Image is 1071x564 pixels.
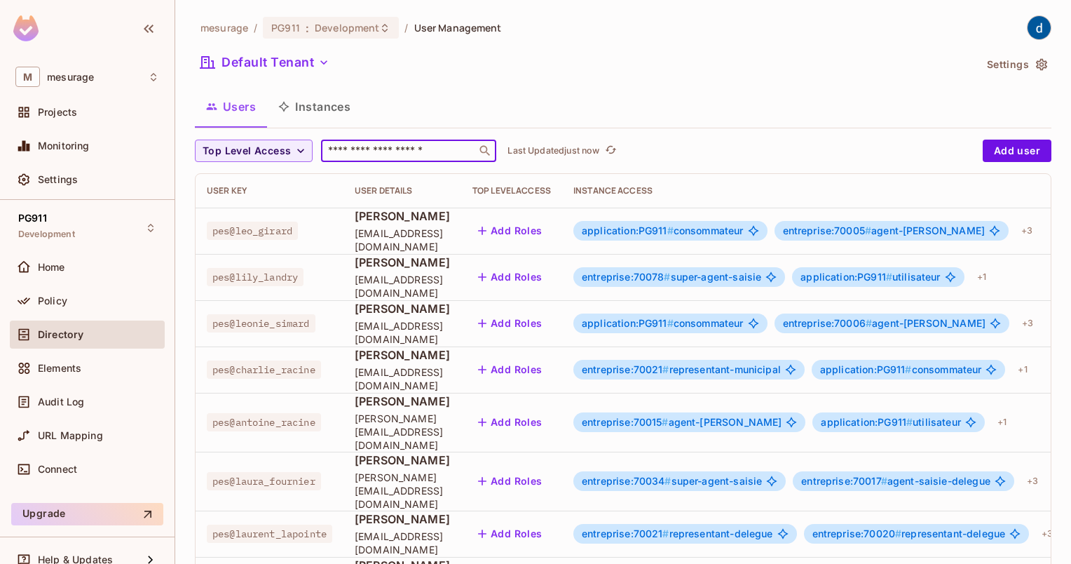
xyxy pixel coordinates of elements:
span: entreprise:70034 [582,475,671,487]
div: + 3 [1016,312,1039,335]
span: # [667,224,674,236]
span: User Management [414,21,502,34]
button: Top Level Access [195,140,313,162]
span: Click to refresh data [599,142,619,159]
span: Policy [38,295,67,307]
span: # [664,475,671,487]
span: [PERSON_NAME] [355,394,450,409]
button: Default Tenant [195,51,335,74]
span: [EMAIL_ADDRESS][DOMAIN_NAME] [355,319,450,346]
div: Top Level Access [472,185,551,196]
span: application:PG911 [800,271,892,283]
span: entreprise:70005 [783,224,872,236]
div: User Key [207,185,332,196]
span: Connect [38,464,77,475]
span: pes@laura_fournier [207,472,321,490]
span: # [667,317,674,329]
span: [EMAIL_ADDRESS][DOMAIN_NAME] [355,530,450,556]
span: representant-municipal [582,364,781,375]
span: PG911 [18,213,47,224]
div: + 1 [992,411,1012,434]
span: Projects [38,107,77,118]
span: # [895,528,901,539]
button: Add Roles [472,358,548,381]
span: # [662,363,669,375]
button: Add Roles [472,470,548,492]
button: Add Roles [472,312,548,335]
span: agent-saisie-delegue [801,476,990,487]
img: SReyMgAAAABJRU5ErkJggg== [13,15,39,41]
span: application:PG911 [821,416,913,428]
span: [PERSON_NAME][EMAIL_ADDRESS][DOMAIN_NAME] [355,412,450,452]
span: [EMAIL_ADDRESS][DOMAIN_NAME] [355,227,450,253]
span: pes@lily_landry [207,268,303,286]
span: pes@antoine_racine [207,413,321,431]
div: User Details [355,185,450,196]
span: Monitoring [38,140,90,152]
span: consommateur [582,318,744,329]
span: pes@leo_girard [207,222,298,240]
span: agent-[PERSON_NAME] [783,225,985,236]
span: entreprise:70021 [582,363,669,375]
span: # [881,475,887,487]
span: : [305,22,310,34]
div: + 3 [1021,470,1044,492]
span: [PERSON_NAME] [355,452,450,468]
span: application:PG911 [582,317,674,329]
span: # [906,416,913,428]
span: # [664,271,670,283]
button: Settings [981,53,1051,76]
button: Add Roles [472,411,548,434]
button: Upgrade [11,503,163,525]
span: Elements [38,363,81,374]
span: Settings [38,174,78,185]
span: [PERSON_NAME] [355,255,450,270]
span: # [662,416,668,428]
span: [EMAIL_ADDRESS][DOMAIN_NAME] [355,365,450,392]
span: pes@charlie_racine [207,361,321,379]
span: representant-delegue [812,528,1006,539]
span: [PERSON_NAME] [355,347,450,363]
span: [PERSON_NAME] [355,301,450,316]
p: Last Updated just now [507,145,599,156]
span: super-agent-saisie [582,476,762,487]
span: [EMAIL_ADDRESS][DOMAIN_NAME] [355,273,450,300]
span: entreprise:70021 [582,528,669,539]
span: # [866,317,872,329]
span: [PERSON_NAME][EMAIL_ADDRESS][DOMAIN_NAME] [355,471,450,511]
span: representant-delegue [582,528,773,539]
span: # [905,363,911,375]
span: Workspace: mesurage [47,72,94,83]
span: M [15,67,40,87]
button: refresh [602,142,619,159]
span: Audit Log [38,396,84,408]
span: refresh [605,144,617,158]
li: / [254,21,257,34]
span: Home [38,262,65,273]
span: entreprise:70020 [812,528,902,539]
button: Users [195,89,267,124]
span: pes@leonie_simard [207,314,315,333]
span: Development [315,21,379,34]
span: Top Level Access [203,142,291,160]
span: utilisateur [800,271,940,283]
div: + 1 [971,266,992,288]
span: super-agent-saisie [582,271,761,283]
img: dev 911gcl [1028,16,1051,39]
div: + 1 [1012,358,1032,381]
span: URL Mapping [38,430,103,441]
span: application:PG911 [582,224,674,236]
div: + 3 [1036,523,1058,545]
li: / [404,21,408,34]
span: entreprise:70078 [582,271,671,283]
span: PG911 [271,21,300,34]
span: application:PG911 [820,363,912,375]
span: entreprise:70017 [801,475,887,487]
div: + 3 [1016,220,1038,242]
span: Development [18,229,75,240]
button: Add Roles [472,220,548,242]
span: agent-[PERSON_NAME] [783,318,985,329]
span: entreprise:70015 [582,416,669,428]
button: Add Roles [472,523,548,545]
span: Directory [38,329,83,340]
